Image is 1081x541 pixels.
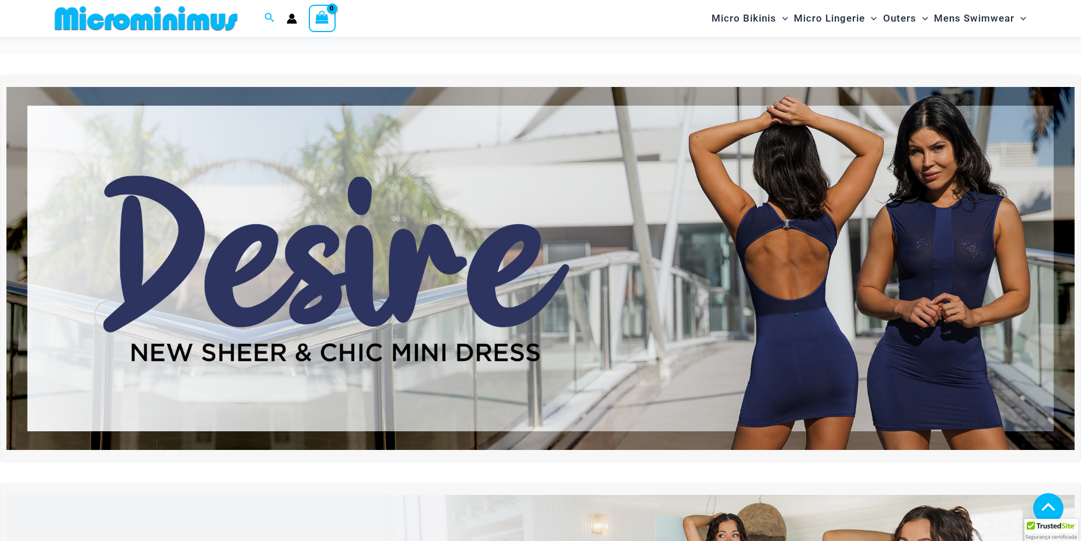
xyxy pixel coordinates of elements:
[707,2,1031,35] nav: Site Navigation
[712,4,776,33] span: Micro Bikinis
[264,11,275,26] a: Search icon link
[309,5,336,32] a: View Shopping Cart, empty
[883,4,916,33] span: Outers
[916,4,928,33] span: Menu Toggle
[1014,4,1026,33] span: Menu Toggle
[287,13,297,24] a: Account icon link
[791,4,880,33] a: Micro LingerieMenu ToggleMenu Toggle
[865,4,877,33] span: Menu Toggle
[776,4,788,33] span: Menu Toggle
[709,4,791,33] a: Micro BikinisMenu ToggleMenu Toggle
[50,5,242,32] img: MM SHOP LOGO FLAT
[1024,519,1078,541] div: TrustedSite Certified
[6,87,1075,450] img: Desire me Navy Dress
[934,4,1014,33] span: Mens Swimwear
[794,4,865,33] span: Micro Lingerie
[880,4,931,33] a: OutersMenu ToggleMenu Toggle
[931,4,1029,33] a: Mens SwimwearMenu ToggleMenu Toggle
